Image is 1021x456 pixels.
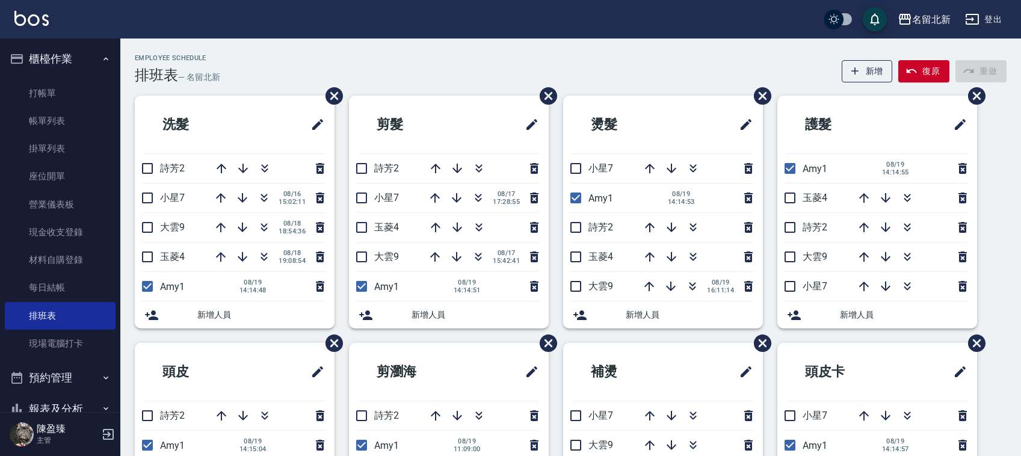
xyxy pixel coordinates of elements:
[803,221,827,233] span: 詩芳2
[160,221,185,233] span: 大雲9
[5,218,116,246] a: 現金收支登錄
[588,162,613,174] span: 小星7
[882,168,909,176] span: 14:14:55
[279,220,306,227] span: 08/18
[588,221,613,233] span: 詩芳2
[178,71,220,84] h6: — 名留北新
[135,301,335,328] div: 新增人員
[5,393,116,425] button: 報表及分析
[5,246,116,274] a: 材料自購登錄
[493,257,520,265] span: 15:42:41
[517,110,539,139] span: 修改班表的標題
[374,440,399,451] span: Amy1
[359,350,476,393] h2: 剪瀏海
[135,67,178,84] h3: 排班表
[160,440,185,451] span: Amy1
[144,350,255,393] h2: 頭皮
[707,286,734,294] span: 16:11:14
[882,161,909,168] span: 08/19
[239,279,267,286] span: 08/19
[493,249,520,257] span: 08/17
[803,410,827,421] span: 小星7
[803,440,827,451] span: Amy1
[5,135,116,162] a: 掛單列表
[946,110,967,139] span: 修改班表的標題
[316,78,345,114] span: 刪除班表
[374,162,399,174] span: 詩芳2
[588,193,613,204] span: Amy1
[5,43,116,75] button: 櫃檯作業
[160,162,185,174] span: 詩芳2
[279,190,306,198] span: 08/16
[493,190,520,198] span: 08/17
[863,7,887,31] button: save
[5,191,116,218] a: 營業儀表板
[668,198,695,206] span: 14:14:53
[135,54,220,62] h2: Employee Schedule
[160,192,185,203] span: 小星7
[5,162,116,190] a: 座位開單
[279,227,306,235] span: 18:54:36
[707,279,734,286] span: 08/19
[5,302,116,330] a: 排班表
[279,198,306,206] span: 15:02:11
[573,103,683,146] h2: 燙髮
[803,192,827,203] span: 玉菱4
[160,281,185,292] span: Amy1
[493,198,520,206] span: 17:28:55
[531,78,559,114] span: 刪除班表
[454,437,481,445] span: 08/19
[239,437,267,445] span: 08/19
[5,330,116,357] a: 現場電腦打卡
[777,301,977,328] div: 新增人員
[374,281,399,292] span: Amy1
[787,350,904,393] h2: 頭皮卡
[959,78,987,114] span: 刪除班表
[732,357,753,386] span: 修改班表的標題
[732,110,753,139] span: 修改班表的標題
[14,11,49,26] img: Logo
[374,251,399,262] span: 大雲9
[454,279,481,286] span: 08/19
[349,301,549,328] div: 新增人員
[5,274,116,301] a: 每日結帳
[803,280,827,292] span: 小星7
[787,103,898,146] h2: 護髮
[303,110,325,139] span: 修改班表的標題
[454,445,481,453] span: 11:09:00
[144,103,255,146] h2: 洗髮
[588,280,613,292] span: 大雲9
[5,362,116,393] button: 預約管理
[626,309,753,321] span: 新增人員
[745,78,773,114] span: 刪除班表
[279,249,306,257] span: 08/18
[37,435,98,446] p: 主管
[893,7,955,32] button: 名留北新
[573,350,683,393] h2: 補燙
[668,190,695,198] span: 08/19
[239,445,267,453] span: 14:15:04
[959,325,987,361] span: 刪除班表
[316,325,345,361] span: 刪除班表
[5,107,116,135] a: 帳單列表
[946,357,967,386] span: 修改班表的標題
[588,251,613,262] span: 玉菱4
[454,286,481,294] span: 14:14:51
[882,437,909,445] span: 08/19
[898,60,949,82] button: 復原
[745,325,773,361] span: 刪除班表
[374,221,399,233] span: 玉菱4
[10,422,34,446] img: Person
[197,309,325,321] span: 新增人員
[840,309,967,321] span: 新增人員
[303,357,325,386] span: 修改班表的標題
[239,286,267,294] span: 14:14:48
[803,251,827,262] span: 大雲9
[374,192,399,203] span: 小星7
[960,8,1007,31] button: 登出
[160,251,185,262] span: 玉菱4
[882,445,909,453] span: 14:14:57
[588,410,613,421] span: 小星7
[5,79,116,107] a: 打帳單
[160,410,185,421] span: 詩芳2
